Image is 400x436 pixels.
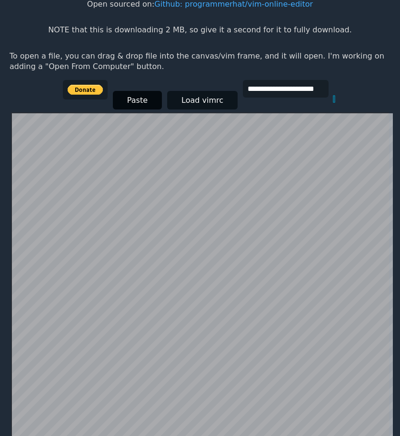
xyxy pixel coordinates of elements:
[113,91,162,109] button: Paste
[10,51,390,72] p: To open a file, you can drag & drop file into the canvas/vim frame, and it will open. I'm working...
[167,91,238,109] button: Load vimrc
[48,25,351,35] p: NOTE that this is downloading 2 MB, so give it a second for it to fully download.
